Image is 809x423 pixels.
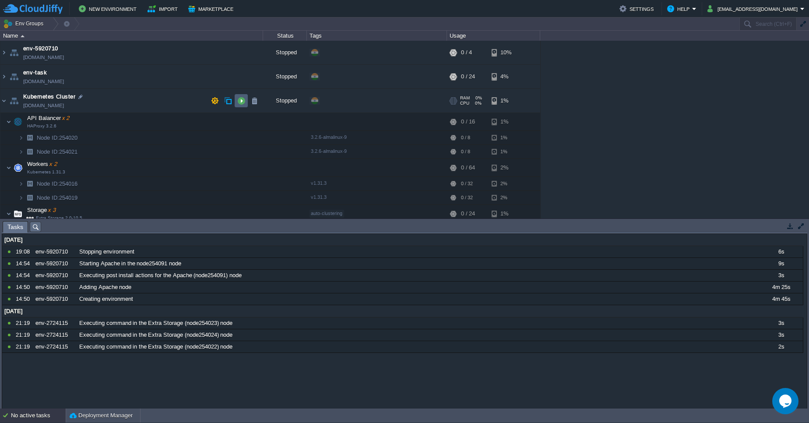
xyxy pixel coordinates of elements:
[6,159,11,176] img: AMDAwAAAACH5BAEAAAAALAAAAAABAAEAAAICRAEAOw==
[26,206,57,214] span: Storage
[1,31,263,41] div: Name
[18,145,24,159] img: AMDAwAAAACH5BAEAAAAALAAAAAABAAEAAAICRAEAOw==
[311,194,327,200] span: v1.31.3
[79,319,232,327] span: Executing command in the Extra Storage (node254023) node
[16,270,32,281] div: 14:54
[0,41,7,64] img: AMDAwAAAACH5BAEAAAAALAAAAAABAAEAAAICRAEAOw==
[23,92,75,101] a: Kubernetes Cluster
[461,205,475,222] div: 0 / 24
[760,341,802,352] div: 2s
[667,4,692,14] button: Help
[8,65,20,88] img: AMDAwAAAACH5BAEAAAAALAAAAAABAAEAAAICRAEAOw==
[619,4,656,14] button: Settings
[48,161,57,167] span: x 2
[23,44,58,53] span: env-5920710
[12,205,24,222] img: AMDAwAAAACH5BAEAAAAALAAAAAABAAEAAAICRAEAOw==
[23,101,64,110] a: [DOMAIN_NAME]
[461,131,470,145] div: 0 / 8
[760,293,802,305] div: 4m 45s
[26,161,58,167] a: Workersx 2Kubernetes 1.31.3
[79,295,133,303] span: Creating environment
[36,134,79,141] span: 254020
[16,258,32,269] div: 14:54
[461,65,475,88] div: 0 / 24
[16,246,32,257] div: 19:08
[188,4,236,14] button: Marketplace
[26,207,57,213] a: Storagex 3Extra Storage 2.0-10.5
[26,215,82,220] span: Extra Storage 2.0-10.5
[33,270,76,281] div: env-5920710
[36,148,79,155] span: 254021
[2,234,803,246] div: [DATE]
[16,341,32,352] div: 21:19
[37,194,59,201] span: Node ID:
[461,177,473,190] div: 0 / 32
[461,191,473,204] div: 0 / 32
[16,317,32,329] div: 21:19
[26,115,70,121] a: API Balancerx 2HAProxy 3.2.6
[12,113,24,130] img: AMDAwAAAACH5BAEAAAAALAAAAAABAAEAAAICRAEAOw==
[307,31,447,41] div: Tags
[460,101,469,106] span: CPU
[492,89,520,113] div: 1%
[33,246,76,257] div: env-5920710
[79,260,181,268] span: Starting Apache in the node254091 node
[707,4,800,14] button: [EMAIL_ADDRESS][DOMAIN_NAME]
[18,177,24,190] img: AMDAwAAAACH5BAEAAAAALAAAAAABAAEAAAICRAEAOw==
[12,159,24,176] img: AMDAwAAAACH5BAEAAAAALAAAAAABAAEAAAICRAEAOw==
[18,191,24,204] img: AMDAwAAAACH5BAEAAAAALAAAAAABAAEAAAICRAEAOw==
[47,207,56,213] span: x 3
[148,4,180,14] button: Import
[6,113,11,130] img: AMDAwAAAACH5BAEAAAAALAAAAAABAAEAAAICRAEAOw==
[760,329,802,341] div: 3s
[27,123,56,129] span: HAProxy 3.2.6
[36,180,79,187] a: Node ID:254016
[16,282,32,293] div: 14:50
[0,65,7,88] img: AMDAwAAAACH5BAEAAAAALAAAAAABAAEAAAICRAEAOw==
[24,145,36,159] img: AMDAwAAAACH5BAEAAAAALAAAAAABAAEAAAICRAEAOw==
[473,95,482,101] span: 0%
[33,293,76,305] div: env-5920710
[492,159,520,176] div: 2%
[492,205,520,222] div: 1%
[311,134,347,140] span: 3.2.6-almalinux-9
[11,409,66,423] div: No active tasks
[772,388,800,414] iframe: chat widget
[23,77,64,86] span: [DOMAIN_NAME]
[33,317,76,329] div: env-2724115
[79,331,232,339] span: Executing command in the Extra Storage (node254024) node
[8,41,20,64] img: AMDAwAAAACH5BAEAAAAALAAAAAABAAEAAAICRAEAOw==
[264,31,306,41] div: Status
[6,205,11,222] img: AMDAwAAAACH5BAEAAAAALAAAAAABAAEAAAICRAEAOw==
[760,246,802,257] div: 6s
[24,191,36,204] img: AMDAwAAAACH5BAEAAAAALAAAAAABAAEAAAICRAEAOw==
[7,222,23,233] span: Tasks
[3,4,63,14] img: CloudJiffy
[36,148,79,155] a: Node ID:254021
[24,131,36,145] img: AMDAwAAAACH5BAEAAAAALAAAAAABAAEAAAICRAEAOw==
[36,180,79,187] span: 254016
[0,89,7,113] img: AMDAwAAAACH5BAEAAAAALAAAAAABAAEAAAICRAEAOw==
[16,293,32,305] div: 14:50
[263,65,307,88] div: Stopped
[461,159,475,176] div: 0 / 64
[447,31,540,41] div: Usage
[33,341,76,352] div: env-2724115
[16,329,32,341] div: 21:19
[492,65,520,88] div: 4%
[23,68,47,77] a: env-task
[263,41,307,64] div: Stopped
[21,35,25,37] img: AMDAwAAAACH5BAEAAAAALAAAAAABAAEAAAICRAEAOw==
[492,41,520,64] div: 10%
[26,114,70,122] span: API Balancer
[79,271,242,279] span: Executing post install actions for the Apache (node254091) node
[36,134,79,141] a: Node ID:254020
[33,329,76,341] div: env-2724115
[37,134,59,141] span: Node ID:
[492,131,520,145] div: 1%
[79,4,139,14] button: New Environment
[8,89,20,113] img: AMDAwAAAACH5BAEAAAAALAAAAAABAAEAAAICRAEAOw==
[2,306,803,317] div: [DATE]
